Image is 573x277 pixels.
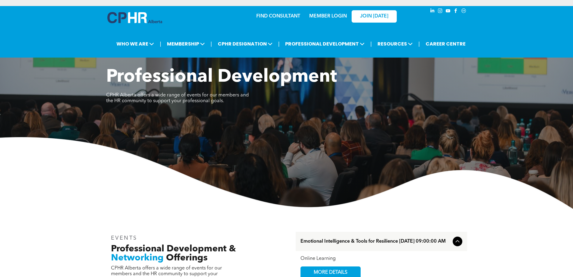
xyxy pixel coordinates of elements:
a: FIND CONSULTANT [256,14,300,19]
a: youtube [445,8,451,16]
span: Professional Development & [111,244,236,253]
a: facebook [453,8,459,16]
span: Professional Development [106,68,337,86]
li: | [370,38,372,50]
a: JOIN [DATE] [352,10,397,23]
span: MEMBERSHIP [165,38,207,49]
span: Offerings [166,253,208,263]
li: | [160,38,161,50]
a: Social network [461,8,467,16]
a: linkedin [429,8,436,16]
span: EVENTS [111,235,138,241]
a: instagram [437,8,444,16]
li: | [418,38,420,50]
span: JOIN [DATE] [360,14,388,19]
span: CPHR DESIGNATION [216,38,274,49]
li: | [278,38,280,50]
div: Online Learning [300,256,462,262]
a: CAREER CENTRE [424,38,467,49]
span: CPHR Alberta offers a wide range of events for our members and the HR community to support your p... [106,93,249,103]
span: Networking [111,253,164,263]
span: RESOURCES [376,38,414,49]
img: A blue and white logo for cp alberta [107,12,162,23]
span: PROFESSIONAL DEVELOPMENT [283,38,366,49]
a: MEMBER LOGIN [309,14,347,19]
span: Emotional Intelligence & Tools for Resilience [DATE] 09:00:00 AM [300,239,450,244]
span: WHO WE ARE [115,38,156,49]
li: | [211,38,212,50]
